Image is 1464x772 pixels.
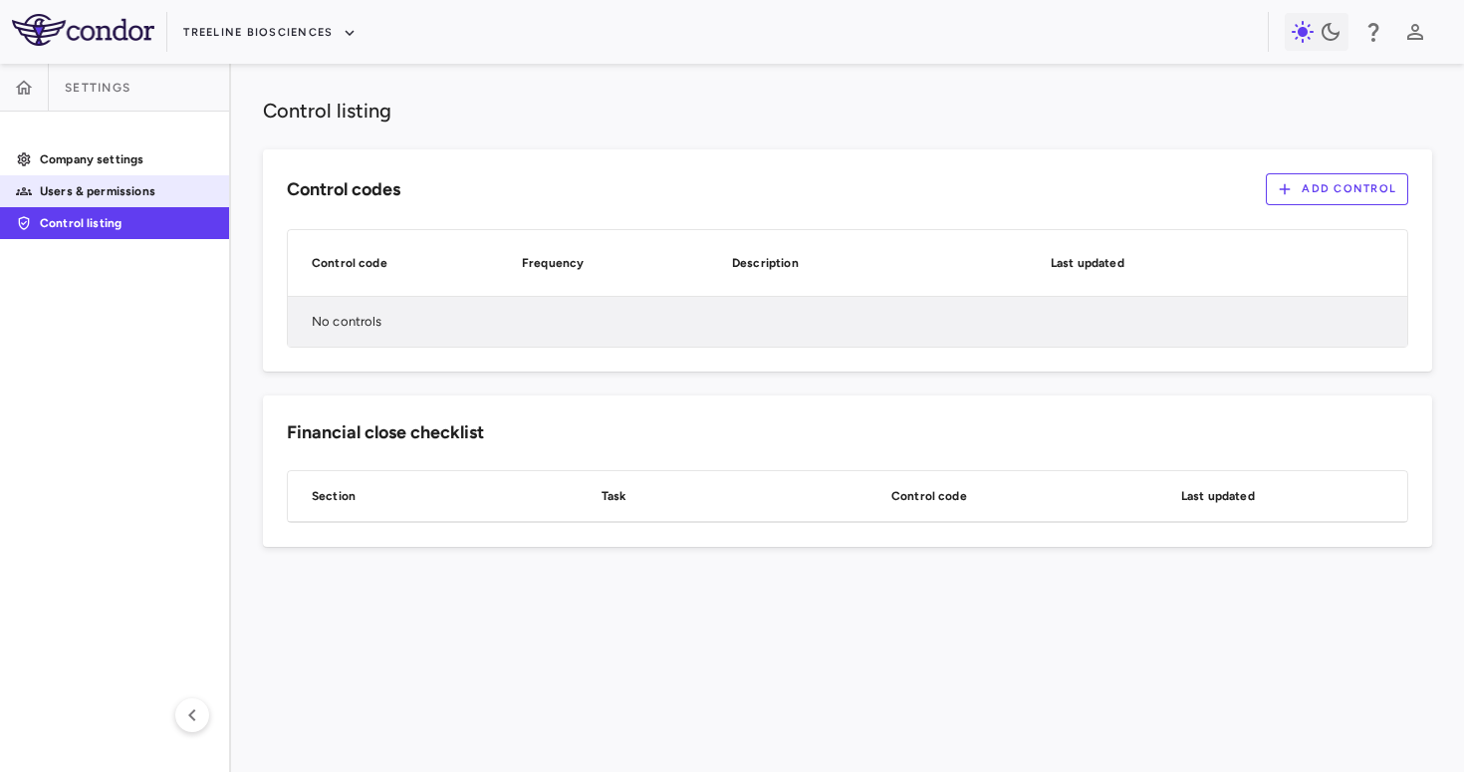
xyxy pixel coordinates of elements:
[12,14,154,46] img: logo-full-SnFGN8VE.png
[312,254,434,272] p: Control code
[312,487,356,505] p: Section
[40,150,213,168] p: Company settings
[263,96,1432,126] h4: Control listing
[40,214,213,232] p: Control listing
[1181,487,1255,505] p: Last updated
[312,313,382,331] p: No controls
[891,487,967,505] p: Control code
[287,176,1266,203] h6: Control codes
[732,254,963,272] p: Description
[40,182,213,200] p: Users & permissions
[522,254,644,272] p: Frequency
[65,80,130,96] span: Settings
[183,17,357,49] button: Treeline Biosciences
[1051,254,1173,272] p: Last updated
[287,419,1408,446] h6: Financial close checklist
[1266,173,1408,205] button: Add control
[602,487,626,505] p: Task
